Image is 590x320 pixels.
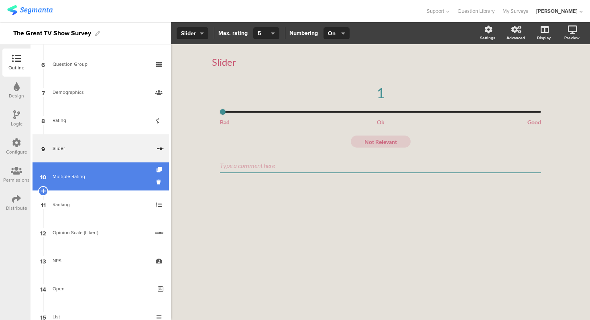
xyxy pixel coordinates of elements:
[427,7,444,15] span: Support
[40,172,46,181] span: 10
[53,116,149,124] div: Rating
[33,162,169,190] a: 10 Multiple Rating
[33,78,169,106] a: 7 Demographics
[564,35,580,41] div: Preview
[289,29,318,37] div: Numbering
[157,167,163,172] i: Duplicate
[507,35,525,41] div: Advanced
[40,256,46,265] span: 13
[53,229,149,237] div: Opinion Scale (Likert)
[33,219,169,247] a: 12 Opinion Scale (Likert)
[53,88,149,96] div: Demographics
[53,285,152,293] div: Open
[9,92,24,99] div: Design
[3,176,30,184] div: Permissions
[357,119,404,126] div: Ok
[177,27,208,39] button: Slider
[53,257,149,265] div: NPS
[220,84,541,101] div: 1
[8,64,24,71] div: Outline
[41,144,45,153] span: 9
[253,27,279,39] button: 5
[328,29,344,38] span: On
[536,7,578,15] div: [PERSON_NAME]
[33,106,169,134] a: 8 Rating
[33,275,169,303] a: 14 Open
[53,60,149,68] div: Question Group
[42,88,45,97] span: 7
[33,50,169,78] a: 6 Question Group
[33,134,169,162] a: 9 Slider
[33,247,169,275] a: 13 NPS
[11,120,22,128] div: Logic
[41,200,46,209] span: 11
[181,29,204,38] span: Slider
[33,190,169,219] a: 11 Ranking
[480,35,495,41] div: Settings
[7,5,53,15] img: segmanta logo
[53,201,149,209] div: Ranking
[13,27,91,40] div: The Great TV Show Survey
[494,119,541,126] div: Good
[157,178,163,186] i: Delete
[40,228,46,237] span: 12
[218,29,248,37] div: Max. rating
[41,116,45,125] span: 8
[53,172,149,180] div: Multiple Rating
[6,148,27,156] div: Configure
[40,284,46,293] span: 14
[258,29,269,38] span: 5
[220,119,267,126] div: Bad
[323,27,350,39] button: On
[6,205,27,212] div: Distribute
[212,56,549,68] div: Slider
[537,35,551,41] div: Display
[41,60,45,69] span: 6
[53,144,151,152] div: Slider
